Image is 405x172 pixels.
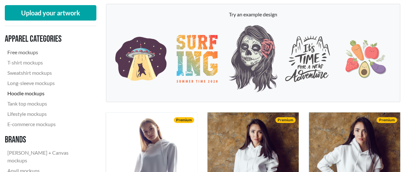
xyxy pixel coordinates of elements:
a: Lifestyle mockups [5,109,91,119]
a: Hoodie mockups [5,88,91,99]
span: Premium [377,117,397,123]
a: Tank top mockups [5,99,91,109]
a: Long-sleeve mockups [5,78,91,88]
p: Try an example design [113,11,393,18]
button: Upload your artwork [5,5,96,21]
h3: Apparel categories [5,34,91,45]
a: E-commerce mockups [5,119,91,129]
span: Premium [174,117,194,123]
a: T-shirt mockups [5,57,91,68]
a: Free mockups [5,47,91,57]
a: Sweatshirt mockups [5,68,91,78]
span: Premium [275,117,296,123]
a: [PERSON_NAME] + Canvas mockups [5,148,91,166]
h3: Brands [5,134,91,145]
